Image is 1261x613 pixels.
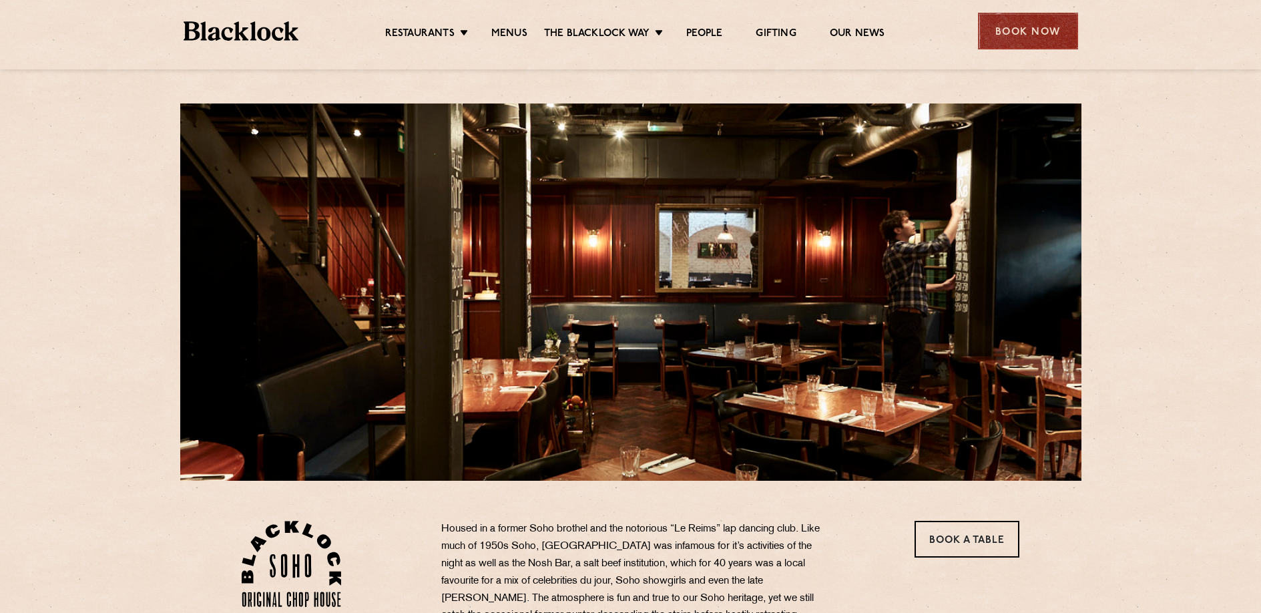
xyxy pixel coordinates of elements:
[385,27,455,42] a: Restaurants
[756,27,796,42] a: Gifting
[978,13,1078,49] div: Book Now
[915,521,1019,558] a: Book a Table
[491,27,527,42] a: Menus
[830,27,885,42] a: Our News
[686,27,722,42] a: People
[544,27,650,42] a: The Blacklock Way
[184,21,299,41] img: BL_Textured_Logo-footer-cropped.svg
